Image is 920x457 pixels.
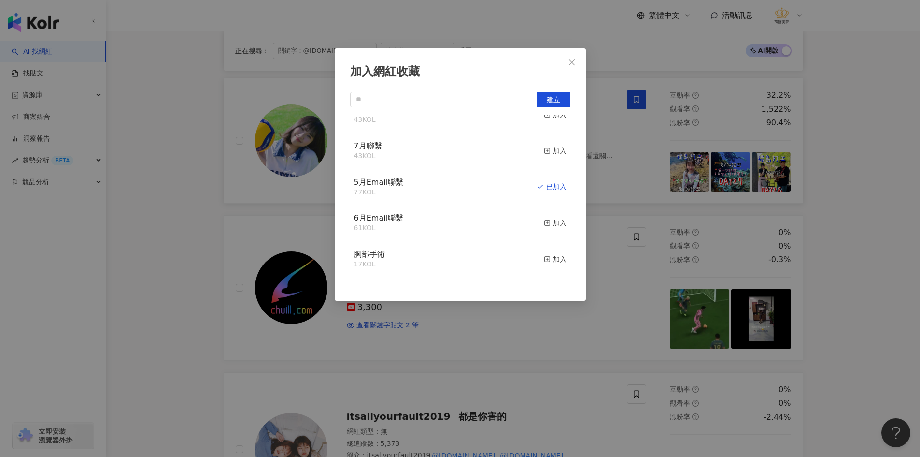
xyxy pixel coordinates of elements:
a: 5月Email聯繫 [354,178,404,186]
span: 6月Email聯繫 [354,213,404,222]
button: Close [562,53,581,72]
span: 5月Email聯繫 [354,177,404,187]
span: close [568,59,576,66]
button: 建立 [537,92,570,107]
div: 加入 [544,218,566,228]
div: 77 KOL [354,188,404,197]
button: 加入 [544,141,566,161]
a: 6月Email聯繫 [354,214,404,222]
div: 加入 [544,254,566,265]
button: 加入 [544,249,566,269]
a: 7月聯繫 [354,142,382,150]
div: 已加入 [537,181,566,192]
button: 加入 [544,213,566,233]
div: 加入 [544,146,566,156]
div: 43 KOL [354,151,382,161]
span: 7月聯繫 [354,141,382,150]
span: 建立 [547,96,560,103]
a: 胸部手術 [354,251,385,258]
div: 43 KOL [354,115,382,125]
button: 已加入 [537,177,566,197]
button: 加入 [544,104,566,125]
span: 胸部手術 [354,250,385,259]
div: 17 KOL [354,260,385,269]
div: 61 KOL [354,223,404,233]
div: 加入網紅收藏 [350,64,570,80]
div: 加入 [544,109,566,120]
a: KOL Avatar[PERSON_NAME]球網紅類型：台灣旅遊·教育與學習·節慶·旅遊總追蹤數：3,884簡介：AOW證照日記持續更新 .ᐟ.ᐟ 🤿🪪 . . . @ntust_volley... [224,78,803,203]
